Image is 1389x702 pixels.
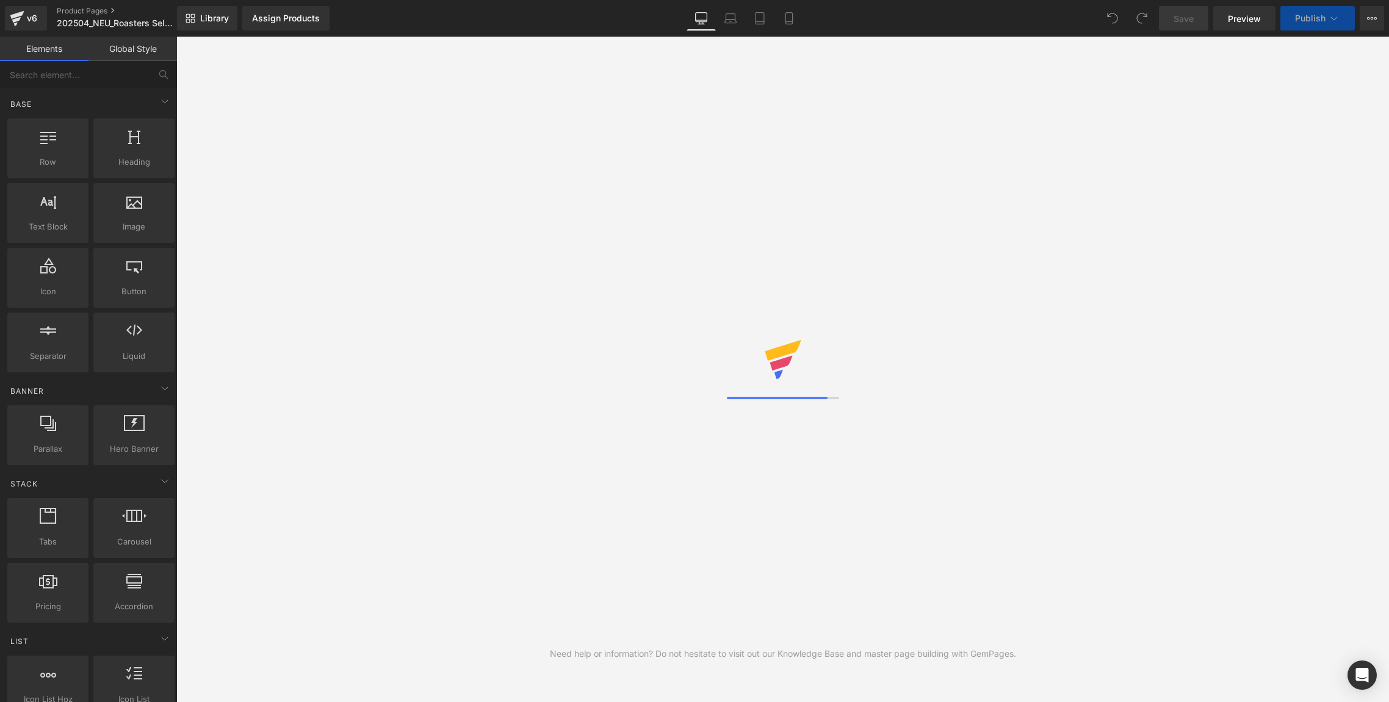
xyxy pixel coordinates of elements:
[550,647,1016,660] div: Need help or information? Do not hesitate to visit out our Knowledge Base and master page buildin...
[97,535,171,548] span: Carousel
[1100,6,1125,31] button: Undo
[57,6,197,16] a: Product Pages
[11,156,85,168] span: Row
[1174,12,1194,25] span: Save
[24,10,40,26] div: v6
[252,13,320,23] div: Assign Products
[5,6,47,31] a: v6
[716,6,745,31] a: Laptop
[177,6,237,31] a: New Library
[57,18,174,28] span: 202504_NEU_Roasters Selection 1 - [GEOGRAPHIC_DATA]
[97,285,171,298] span: Button
[9,478,39,490] span: Stack
[9,635,30,647] span: List
[9,385,45,397] span: Banner
[9,98,33,110] span: Base
[745,6,774,31] a: Tablet
[11,600,85,613] span: Pricing
[11,220,85,233] span: Text Block
[97,156,171,168] span: Heading
[97,443,171,455] span: Hero Banner
[97,350,171,363] span: Liquid
[1348,660,1377,690] div: Open Intercom Messenger
[11,285,85,298] span: Icon
[1130,6,1154,31] button: Redo
[11,443,85,455] span: Parallax
[200,13,229,24] span: Library
[11,350,85,363] span: Separator
[88,37,177,61] a: Global Style
[1360,6,1384,31] button: More
[1228,12,1261,25] span: Preview
[97,220,171,233] span: Image
[1213,6,1275,31] a: Preview
[97,600,171,613] span: Accordion
[11,535,85,548] span: Tabs
[1280,6,1355,31] button: Publish
[1295,13,1326,23] span: Publish
[687,6,716,31] a: Desktop
[774,6,804,31] a: Mobile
